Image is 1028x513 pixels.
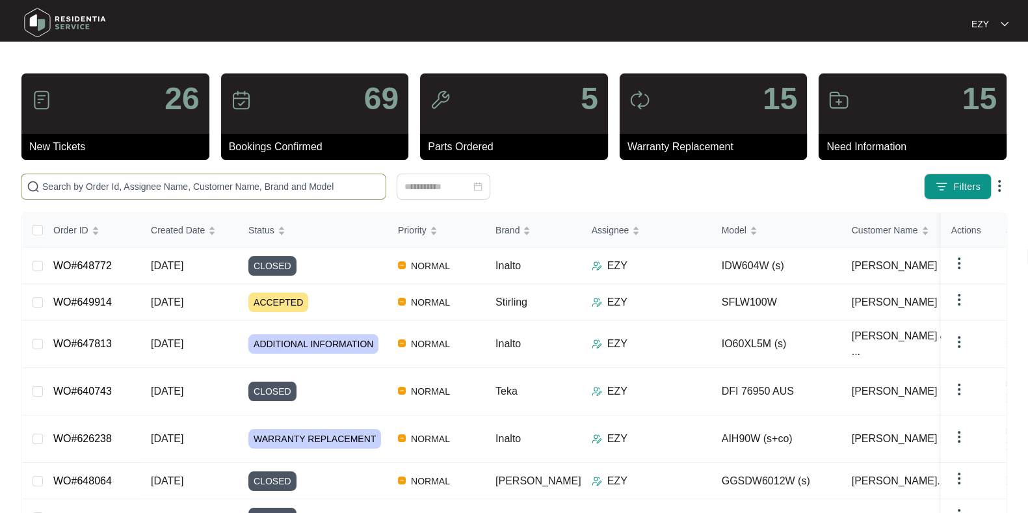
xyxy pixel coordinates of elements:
[826,139,1007,155] p: Need Information
[852,223,918,237] span: Customer Name
[248,429,381,449] span: WARRANTY REPLACEMENT
[485,213,581,248] th: Brand
[711,368,841,415] td: DFI 76950 AUS
[495,475,581,486] span: [PERSON_NAME]
[398,339,406,347] img: Vercel Logo
[248,256,297,276] span: CLOSED
[430,90,451,111] img: icon
[1001,21,1008,27] img: dropdown arrow
[151,260,183,271] span: [DATE]
[53,475,112,486] a: WO#648064
[53,386,112,397] a: WO#640743
[722,223,746,237] span: Model
[828,90,849,111] img: icon
[852,473,946,489] span: [PERSON_NAME]...
[406,295,455,310] span: NORMAL
[924,174,992,200] button: filter iconFilters
[941,213,1006,248] th: Actions
[592,434,602,444] img: Assigner Icon
[388,213,485,248] th: Priority
[238,213,388,248] th: Status
[935,180,948,193] img: filter icon
[495,386,518,397] span: Teka
[592,386,602,397] img: Assigner Icon
[406,384,455,399] span: NORMAL
[763,83,797,114] p: 15
[406,431,455,447] span: NORMAL
[581,83,598,114] p: 5
[29,139,209,155] p: New Tickets
[627,139,808,155] p: Warranty Replacement
[951,334,967,350] img: dropdown arrow
[53,338,112,349] a: WO#647813
[31,90,52,111] img: icon
[592,223,629,237] span: Assignee
[406,258,455,274] span: NORMAL
[20,3,111,42] img: residentia service logo
[398,434,406,442] img: Vercel Logo
[151,338,183,349] span: [DATE]
[592,297,602,308] img: Assigner Icon
[951,256,967,271] img: dropdown arrow
[711,248,841,284] td: IDW604W (s)
[248,293,308,312] span: ACCEPTED
[248,334,378,354] span: ADDITIONAL INFORMATION
[495,260,521,271] span: Inalto
[962,83,997,114] p: 15
[495,296,527,308] span: Stirling
[140,213,238,248] th: Created Date
[231,90,252,111] img: icon
[151,223,205,237] span: Created Date
[53,223,88,237] span: Order ID
[951,292,967,308] img: dropdown arrow
[428,139,608,155] p: Parts Ordered
[229,139,409,155] p: Bookings Confirmed
[953,180,981,194] span: Filters
[495,223,520,237] span: Brand
[852,258,938,274] span: [PERSON_NAME]
[151,386,183,397] span: [DATE]
[592,476,602,486] img: Assigner Icon
[398,261,406,269] img: Vercel Logo
[852,431,938,447] span: [PERSON_NAME]
[27,180,40,193] img: search-icon
[43,213,140,248] th: Order ID
[53,260,112,271] a: WO#648772
[852,328,955,360] span: [PERSON_NAME] & ...
[53,296,112,308] a: WO#649914
[711,463,841,499] td: GGSDW6012W (s)
[711,213,841,248] th: Model
[398,387,406,395] img: Vercel Logo
[852,295,938,310] span: [PERSON_NAME]
[607,431,627,447] p: EZY
[495,433,521,444] span: Inalto
[607,384,627,399] p: EZY
[592,339,602,349] img: Assigner Icon
[841,213,971,248] th: Customer Name
[398,223,427,237] span: Priority
[151,296,183,308] span: [DATE]
[607,295,627,310] p: EZY
[151,433,183,444] span: [DATE]
[592,261,602,271] img: Assigner Icon
[248,471,297,491] span: CLOSED
[406,473,455,489] span: NORMAL
[248,223,274,237] span: Status
[711,284,841,321] td: SFLW100W
[629,90,650,111] img: icon
[852,384,938,399] span: [PERSON_NAME]
[248,382,297,401] span: CLOSED
[151,475,183,486] span: [DATE]
[951,382,967,397] img: dropdown arrow
[53,433,112,444] a: WO#626238
[607,473,627,489] p: EZY
[711,415,841,463] td: AIH90W (s+co)
[398,477,406,484] img: Vercel Logo
[581,213,711,248] th: Assignee
[495,338,521,349] span: Inalto
[711,321,841,368] td: IO60XL5M (s)
[607,336,627,352] p: EZY
[406,336,455,352] span: NORMAL
[951,471,967,486] img: dropdown arrow
[992,178,1007,194] img: dropdown arrow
